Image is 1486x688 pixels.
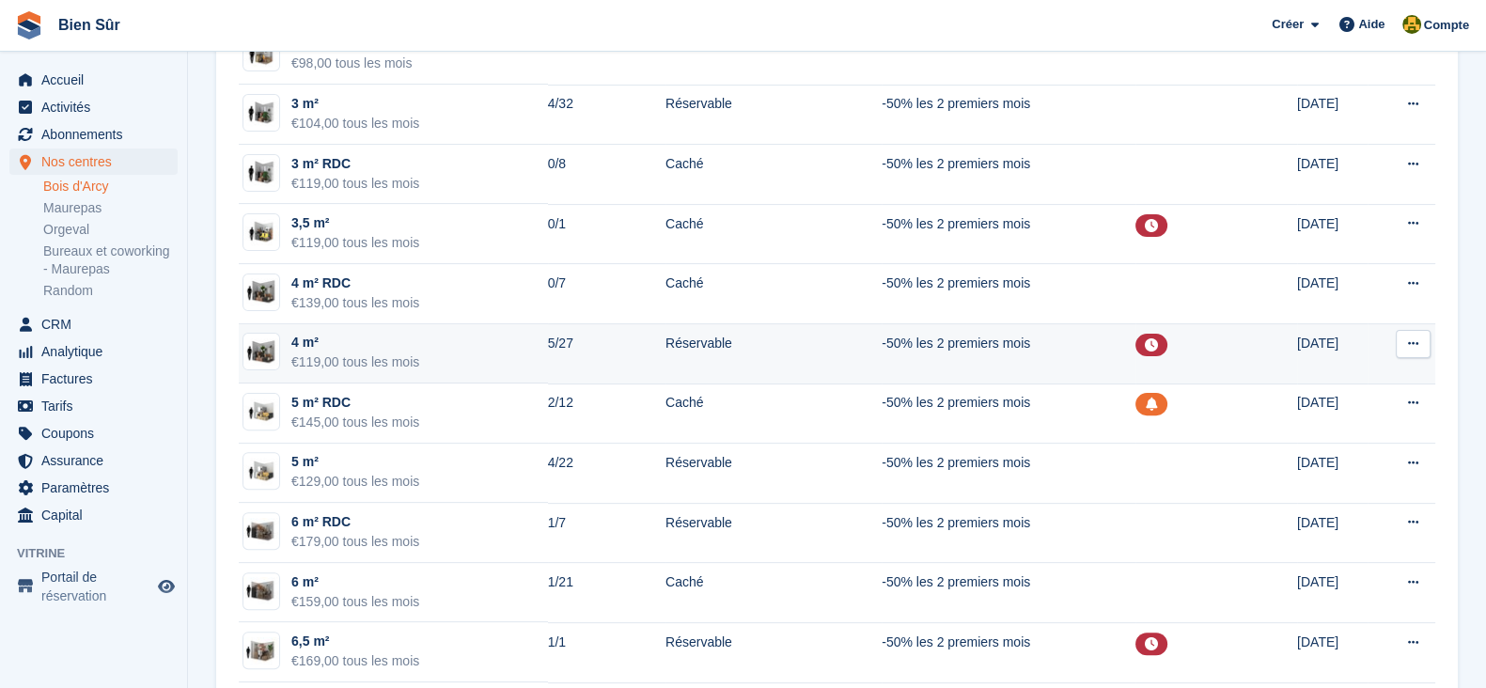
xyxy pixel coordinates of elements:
td: -50% les 2 premiers mois [882,444,1135,504]
img: 30-sqft-unit.jpg [243,100,279,127]
a: menu [9,67,178,93]
a: menu [9,502,178,528]
div: €98,00 tous les mois [291,54,412,73]
a: Boutique d'aperçu [155,575,178,598]
a: Orgeval [43,221,178,239]
td: Caché [665,264,882,324]
a: menu [9,311,178,337]
img: box-5m2.jpg [243,399,279,426]
span: Compte [1424,16,1469,35]
td: 1/21 [548,563,665,623]
td: [DATE] [1297,444,1368,504]
img: stora-icon-8386f47178a22dfd0bd8f6a31ec36ba5ce8667c1dd55bd0f319d3a0aa187defe.svg [15,11,43,39]
td: Caché [665,563,882,623]
a: Bois d'Arcy [43,178,178,195]
td: -50% les 2 premiers mois [882,622,1135,682]
div: €179,00 tous les mois [291,532,419,552]
a: menu [9,94,178,120]
td: 3/8 [548,25,665,86]
a: menu [9,447,178,474]
a: Bureaux et coworking - Maurepas [43,242,178,278]
td: [DATE] [1297,563,1368,623]
td: Réservable [665,444,882,504]
td: Réservable [665,503,882,563]
span: Nos centres [41,149,154,175]
a: Bien Sûr [51,9,128,40]
img: box-2,5m2.jpg [243,39,279,67]
a: menu [9,366,178,392]
img: box-3m2.jpg [243,159,279,186]
span: Créer [1272,15,1304,34]
div: €119,00 tous les mois [291,352,419,372]
td: 1/7 [548,503,665,563]
span: Analytique [41,338,154,365]
td: 0/1 [548,204,665,264]
img: 60-sqft-unit.jpg [243,577,279,604]
div: €129,00 tous les mois [291,472,419,492]
span: Aide [1358,15,1384,34]
td: Réservable [665,622,882,682]
td: 1/1 [548,622,665,682]
div: 4 m² RDC [291,274,419,293]
td: 0/8 [548,145,665,205]
a: menu [9,149,178,175]
div: 4 m² [291,333,419,352]
span: Coupons [41,420,154,446]
td: [DATE] [1297,622,1368,682]
td: -50% les 2 premiers mois [882,145,1135,205]
a: Maurepas [43,199,178,217]
td: Caché [665,25,882,86]
div: 5 m² RDC [291,393,419,413]
span: Accueil [41,67,154,93]
td: Caché [665,204,882,264]
a: menu [9,475,178,501]
div: 3 m² [291,94,419,114]
td: -50% les 2 premiers mois [882,563,1135,623]
div: 3,5 m² [291,213,419,233]
span: Tarifs [41,393,154,419]
span: Factures [41,366,154,392]
span: Vitrine [17,544,187,563]
div: 6 m² [291,572,419,592]
div: 6,5 m² [291,632,419,651]
td: -50% les 2 premiers mois [882,264,1135,324]
span: Assurance [41,447,154,474]
a: Random [43,282,178,300]
img: box-5m2.jpg [243,458,279,485]
img: Fatima Kelaaoui [1402,15,1421,34]
div: €145,00 tous les mois [291,413,419,432]
td: -50% les 2 premiers mois [882,503,1135,563]
div: €139,00 tous les mois [291,293,419,313]
td: [DATE] [1297,25,1368,86]
td: [DATE] [1297,383,1368,444]
td: 5/27 [548,324,665,384]
td: 4/22 [548,444,665,504]
td: [DATE] [1297,264,1368,324]
img: box-4m2.jpg [243,278,279,305]
a: menu [9,393,178,419]
span: Activités [41,94,154,120]
td: [DATE] [1297,324,1368,384]
td: -50% les 2 premiers mois [882,383,1135,444]
span: Capital [41,502,154,528]
td: Caché [665,383,882,444]
td: Réservable [665,324,882,384]
span: Abonnements [41,121,154,148]
td: [DATE] [1297,85,1368,145]
td: [DATE] [1297,204,1368,264]
img: 64-sqft-unit.jpg [243,637,279,665]
span: Paramètres [41,475,154,501]
a: menu [9,338,178,365]
td: -50% les 2 premiers mois [882,25,1135,86]
td: [DATE] [1297,503,1368,563]
td: -50% les 2 premiers mois [882,204,1135,264]
div: €119,00 tous les mois [291,174,419,194]
div: €169,00 tous les mois [291,651,419,671]
div: €119,00 tous les mois [291,233,419,253]
div: 3 m² RDC [291,154,419,174]
td: -50% les 2 premiers mois [882,324,1135,384]
a: menu [9,121,178,148]
span: CRM [41,311,154,337]
img: 40-sqft-unit.jpg [243,338,279,366]
td: Caché [665,145,882,205]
